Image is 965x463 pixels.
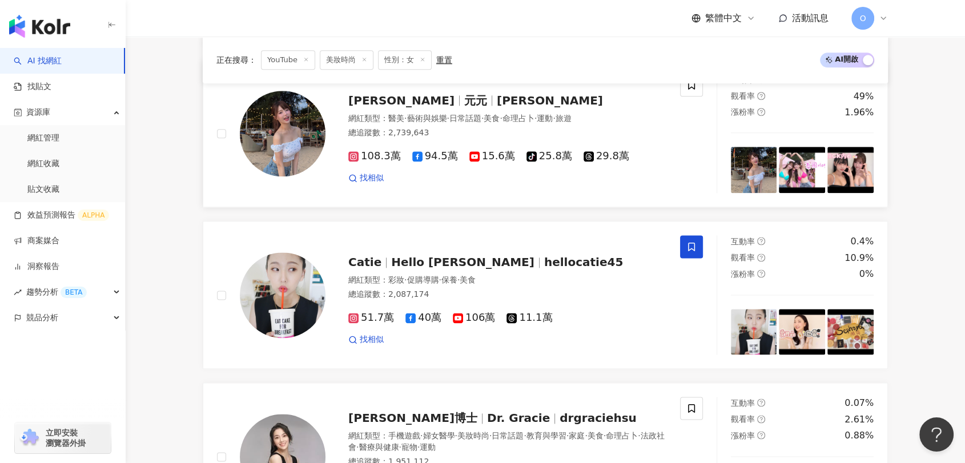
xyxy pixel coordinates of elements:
[731,253,755,262] span: 觀看率
[487,411,550,425] span: Dr. Gracie
[497,94,603,107] span: [PERSON_NAME]
[455,431,457,440] span: ·
[203,59,888,207] a: KOL Avatar[PERSON_NAME]元元[PERSON_NAME]網紅類型：醫美·藝術與娛樂·日常話題·美食·命理占卜·運動·旅遊總追蹤數：2,739,643108.3萬94.5萬15...
[850,235,874,248] div: 0.4%
[360,334,384,345] span: 找相似
[584,150,629,162] span: 29.8萬
[560,411,637,425] span: drgraciehsu
[240,252,325,338] img: KOL Avatar
[348,127,666,139] div: 總追蹤數 ： 2,739,643
[464,94,487,107] span: 元元
[412,150,458,162] span: 94.5萬
[401,442,417,452] span: 寵物
[757,398,765,406] span: question-circle
[460,275,476,284] span: 美食
[731,107,755,116] span: 漲粉率
[348,94,455,107] span: [PERSON_NAME]
[203,221,888,369] a: KOL AvatarCatieHello [PERSON_NAME]hellocatie45網紅類型：彩妝·促購導購·保養·美食總追蹤數：2,087,17451.7萬40萬106萬11.1萬找相...
[638,431,640,440] span: ·
[453,312,495,324] span: 106萬
[731,269,755,279] span: 漲粉率
[388,431,420,440] span: 手機遊戲
[457,275,460,284] span: ·
[469,150,515,162] span: 15.6萬
[14,235,59,247] a: 商案媒合
[757,415,765,423] span: question-circle
[705,12,742,25] span: 繁體中文
[9,15,70,38] img: logo
[320,50,373,70] span: 美妝時尚
[27,132,59,144] a: 網紅管理
[731,398,755,408] span: 互動率
[407,275,439,284] span: 促購導購
[853,90,874,103] div: 49%
[348,430,666,453] div: 網紅類型 ：
[845,252,874,264] div: 10.9%
[388,275,404,284] span: 彩妝
[457,431,489,440] span: 美妝時尚
[859,12,866,25] span: O
[757,237,765,245] span: question-circle
[845,429,874,442] div: 0.88%
[348,289,666,300] div: 總追蹤數 ： 2,087,174
[506,312,552,324] span: 11.1萬
[27,184,59,195] a: 貼文收藏
[566,431,569,440] span: ·
[449,114,481,123] span: 日常話題
[604,431,606,440] span: ·
[439,275,441,284] span: ·
[61,287,87,298] div: BETA
[404,275,407,284] span: ·
[553,114,555,123] span: ·
[18,429,41,447] img: chrome extension
[14,288,22,296] span: rise
[492,431,524,440] span: 日常話題
[447,114,449,123] span: ·
[404,114,407,123] span: ·
[26,279,87,305] span: 趨勢分析
[420,442,436,452] span: 運動
[378,50,432,70] span: 性別：女
[731,237,755,246] span: 互動率
[919,417,954,452] iframe: Help Scout Beacon - Open
[827,147,874,193] img: post-image
[436,55,452,65] div: 重置
[757,431,765,439] span: question-circle
[845,413,874,426] div: 2.61%
[216,55,256,65] span: 正在搜尋 ：
[348,411,477,425] span: [PERSON_NAME]博士
[731,309,777,355] img: post-image
[779,147,825,193] img: post-image
[348,312,394,324] span: 51.7萬
[407,114,447,123] span: 藝術與娛樂
[348,113,666,124] div: 網紅類型 ：
[502,114,534,123] span: 命理占卜
[757,269,765,277] span: question-circle
[240,91,325,176] img: KOL Avatar
[356,442,359,452] span: ·
[757,92,765,100] span: question-circle
[534,114,537,123] span: ·
[420,431,423,440] span: ·
[569,431,585,440] span: 家庭
[261,50,315,70] span: YouTube
[489,431,492,440] span: ·
[588,431,604,440] span: 美食
[827,309,874,355] img: post-image
[26,305,58,331] span: 競品分析
[524,431,526,440] span: ·
[348,334,384,345] a: 找相似
[537,114,553,123] span: 運動
[27,158,59,170] a: 網紅收藏
[46,428,86,448] span: 立即安裝 瀏覽器外掛
[405,312,441,324] span: 40萬
[423,431,455,440] span: 婦女醫學
[606,431,638,440] span: 命理占卜
[757,108,765,116] span: question-circle
[348,172,384,184] a: 找相似
[556,114,572,123] span: 旅遊
[757,253,765,261] span: question-circle
[731,147,777,193] img: post-image
[417,442,420,452] span: ·
[26,99,50,125] span: 資源庫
